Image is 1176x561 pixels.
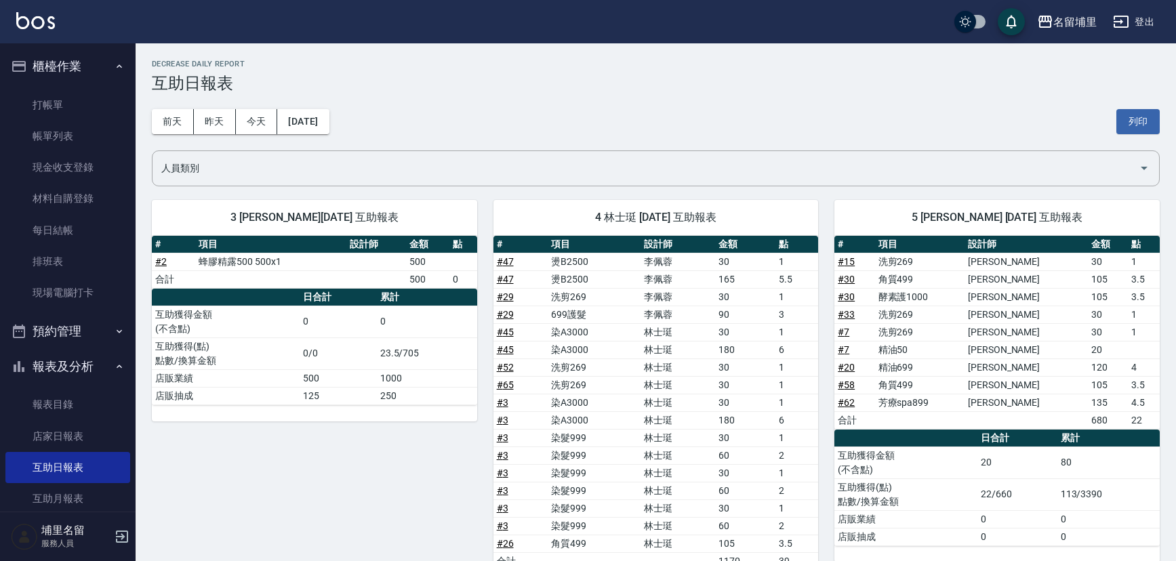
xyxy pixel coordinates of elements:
button: 列印 [1116,109,1160,134]
td: 105 [1088,270,1128,288]
img: Logo [16,12,55,29]
td: 60 [715,482,775,499]
img: Person [11,523,38,550]
td: 合計 [152,270,195,288]
button: 櫃檯作業 [5,49,130,84]
span: 5 [PERSON_NAME] [DATE] 互助報表 [851,211,1143,224]
td: 林士珽 [641,517,715,535]
a: #26 [497,538,514,549]
a: #15 [838,256,855,267]
td: 105 [715,535,775,552]
a: 帳單列表 [5,121,130,152]
td: 1 [1128,323,1160,341]
th: 金額 [406,236,449,253]
a: #45 [497,327,514,337]
td: 1 [775,323,818,341]
td: 1000 [377,369,477,387]
a: #62 [838,397,855,408]
a: #47 [497,256,514,267]
td: 林士珽 [641,376,715,394]
a: 排班表 [5,246,130,277]
td: 60 [715,517,775,535]
a: 打帳單 [5,89,130,121]
td: [PERSON_NAME] [965,358,1088,376]
button: 登出 [1108,9,1160,35]
a: #52 [497,362,514,373]
td: 250 [377,387,477,404]
td: 90 [715,306,775,323]
td: 30 [715,253,775,270]
td: 500 [406,270,449,288]
span: 4 林士珽 [DATE] 互助報表 [510,211,803,224]
table: a dense table [152,289,477,405]
td: 1 [1128,253,1160,270]
a: 每日結帳 [5,215,130,246]
td: 染髮999 [548,482,641,499]
td: 120 [1088,358,1128,376]
td: 洗剪269 [548,288,641,306]
td: 林士珽 [641,446,715,464]
td: 30 [715,323,775,341]
td: 80 [1057,446,1160,478]
td: 1 [775,358,818,376]
button: 昨天 [194,109,236,134]
td: 22/660 [977,478,1057,510]
td: 合計 [834,411,874,429]
button: 預約管理 [5,314,130,349]
td: 角質499 [548,535,641,552]
th: 累計 [1057,430,1160,447]
input: 人員名稱 [158,157,1133,180]
a: #3 [497,520,508,531]
td: 染髮999 [548,429,641,446]
td: 精油699 [875,358,965,376]
td: 4 [1128,358,1160,376]
td: 135 [1088,394,1128,411]
td: 染A3000 [548,323,641,341]
a: 互助日報表 [5,452,130,483]
td: 林士珽 [641,411,715,429]
th: # [834,236,874,253]
td: 蜂膠精露500 500x1 [195,253,346,270]
td: [PERSON_NAME] [965,270,1088,288]
a: #30 [838,291,855,302]
td: 1 [1128,306,1160,323]
td: 燙B2500 [548,253,641,270]
td: 林士珽 [641,482,715,499]
td: 店販業績 [152,369,300,387]
td: 1 [775,288,818,306]
td: 染A3000 [548,411,641,429]
td: 店販抽成 [152,387,300,404]
th: 點 [1128,236,1160,253]
a: #3 [497,450,508,461]
td: 20 [1088,341,1128,358]
th: 設計師 [641,236,715,253]
td: 1 [775,394,818,411]
td: 6 [775,411,818,429]
td: 30 [715,358,775,376]
button: 前天 [152,109,194,134]
a: 店家日報表 [5,421,130,452]
a: 報表目錄 [5,389,130,420]
a: #65 [497,379,514,390]
a: #3 [497,397,508,408]
th: # [493,236,548,253]
td: 林士珽 [641,323,715,341]
th: 累計 [377,289,477,306]
td: 洗剪269 [875,323,965,341]
td: 角質499 [875,270,965,288]
td: 0 [1057,528,1160,545]
td: 林士珽 [641,341,715,358]
td: 互助獲得金額 (不含點) [152,306,300,337]
span: 3 [PERSON_NAME][DATE] 互助報表 [168,211,461,224]
td: 李佩蓉 [641,306,715,323]
table: a dense table [152,236,477,289]
a: #3 [497,432,508,443]
td: 互助獲得金額 (不含點) [834,446,977,478]
td: [PERSON_NAME] [965,323,1088,341]
td: 5.5 [775,270,818,288]
td: 染髮999 [548,446,641,464]
td: 1 [775,376,818,394]
td: 1 [775,253,818,270]
td: 699護髮 [548,306,641,323]
td: 1 [775,429,818,446]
